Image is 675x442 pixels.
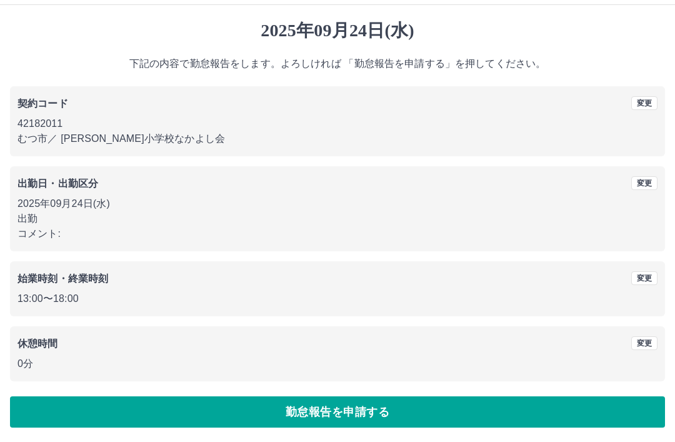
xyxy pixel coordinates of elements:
b: 休憩時間 [17,338,58,349]
p: コメント: [17,226,657,241]
button: 勤怠報告を申請する [10,396,665,428]
p: 0分 [17,356,657,371]
button: 変更 [631,96,657,110]
p: 2025年09月24日(水) [17,196,657,211]
p: 下記の内容で勤怠報告をします。よろしければ 「勤怠報告を申請する」を押してください。 [10,56,665,71]
p: 42182011 [17,116,657,131]
p: 13:00 〜 18:00 [17,291,657,306]
b: 契約コード [17,98,68,109]
b: 始業時刻・終業時刻 [17,273,108,284]
button: 変更 [631,336,657,350]
p: むつ市 ／ [PERSON_NAME]小学校なかよし会 [17,131,657,146]
button: 変更 [631,176,657,190]
p: 出勤 [17,211,657,226]
h1: 2025年09月24日(水) [10,20,665,41]
button: 変更 [631,271,657,285]
b: 出勤日・出勤区分 [17,178,98,189]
